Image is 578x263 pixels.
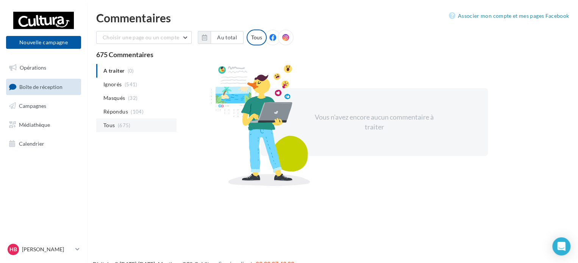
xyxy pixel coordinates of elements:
a: Campagnes [5,98,83,114]
div: Vous n'avez encore aucun commentaire à traiter [309,112,439,132]
a: Calendrier [5,136,83,152]
button: Choisir une page ou un compte [96,31,192,44]
span: Choisir une page ou un compte [103,34,179,40]
div: Commentaires [96,12,569,23]
span: (675) [118,122,131,128]
p: [PERSON_NAME] [22,246,72,253]
div: Open Intercom Messenger [552,237,570,255]
span: Médiathèque [19,121,50,128]
span: Tous [103,121,115,129]
a: Boîte de réception [5,79,83,95]
button: Au total [198,31,244,44]
span: Calendrier [19,140,44,146]
span: Campagnes [19,103,46,109]
span: (104) [131,109,144,115]
span: (32) [128,95,137,101]
span: Boîte de réception [19,83,62,90]
a: Opérations [5,60,83,76]
a: HB [PERSON_NAME] [6,242,81,257]
button: Nouvelle campagne [6,36,81,49]
span: Répondus [103,108,128,115]
span: HB [9,246,17,253]
a: Associer mon compte et mes pages Facebook [449,11,569,20]
span: (541) [125,81,137,87]
span: Masqués [103,94,125,102]
button: Au total [211,31,244,44]
div: 675 Commentaires [96,51,569,58]
a: Médiathèque [5,117,83,133]
span: Opérations [20,64,46,71]
span: Ignorés [103,81,122,88]
div: Tous [247,30,267,45]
